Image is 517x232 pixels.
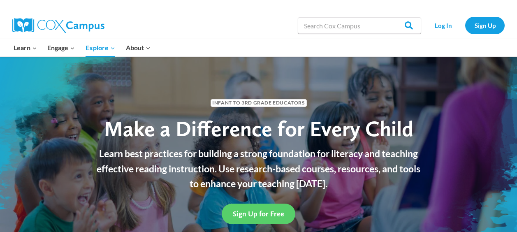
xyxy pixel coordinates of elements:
span: Explore [86,42,115,53]
span: Infant to 3rd Grade Educators [211,99,307,107]
a: Sign Up for Free [222,204,295,224]
span: Make a Difference for Every Child [104,116,413,142]
span: Learn [14,42,37,53]
img: Cox Campus [12,18,104,33]
a: Sign Up [465,17,505,34]
span: About [126,42,151,53]
a: Log In [425,17,461,34]
nav: Secondary Navigation [425,17,505,34]
span: Sign Up for Free [233,209,284,218]
p: Learn best practices for building a strong foundation for literacy and teaching effective reading... [92,146,425,191]
span: Engage [47,42,75,53]
input: Search Cox Campus [298,17,421,34]
nav: Primary Navigation [8,39,155,56]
